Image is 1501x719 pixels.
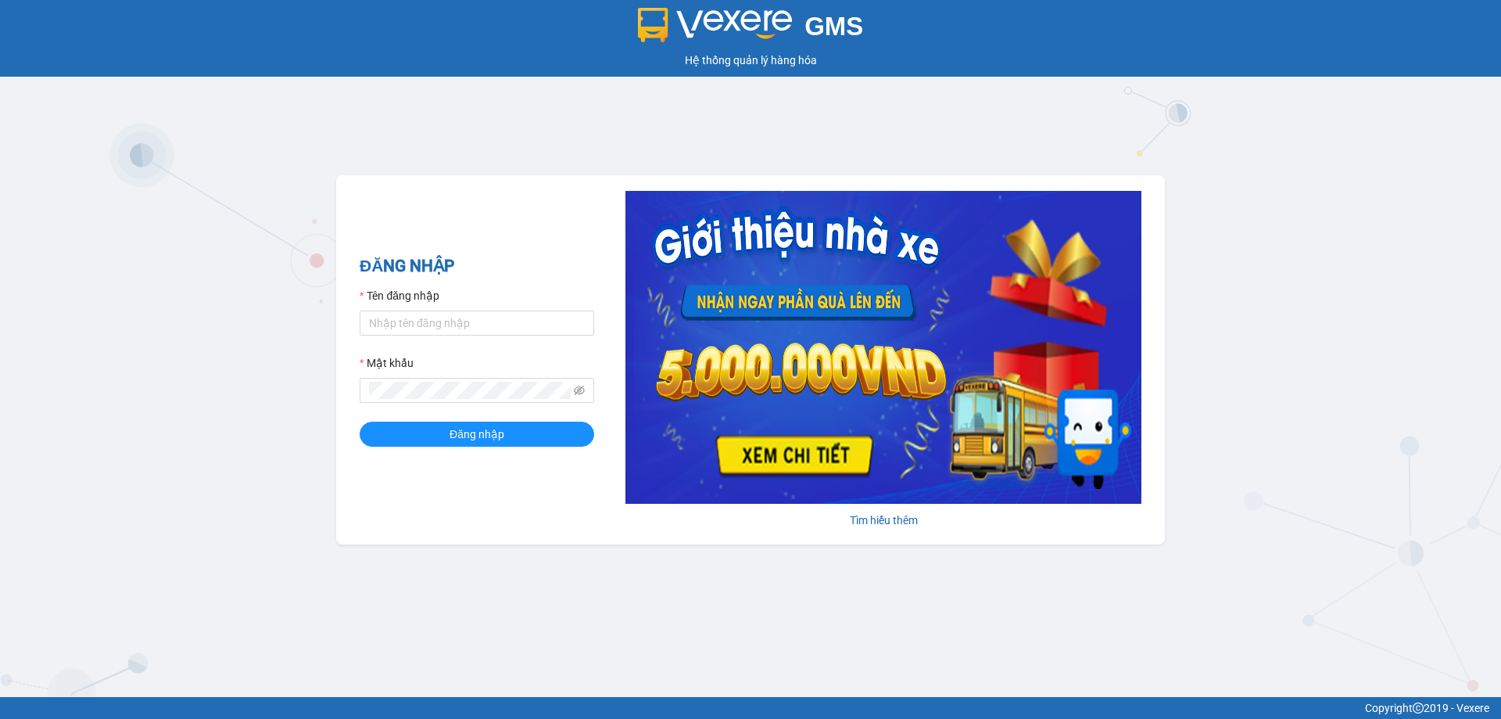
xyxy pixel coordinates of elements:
input: Tên đăng nhập [360,311,594,336]
label: Tên đăng nhập [360,287,439,304]
h2: ĐĂNG NHẬP [360,253,594,279]
span: copyright [1413,703,1424,714]
label: Mật khẩu [360,354,414,372]
span: Đăng nhập [450,426,504,443]
div: Tìm hiểu thêm [625,512,1141,529]
span: eye-invisible [574,385,585,396]
a: GMS [638,23,864,36]
div: Copyright 2019 - Vexere [12,699,1489,717]
img: logo 2 [638,8,793,42]
input: Mật khẩu [369,382,571,399]
span: GMS [804,12,863,41]
img: banner-0 [625,191,1141,504]
div: Hệ thống quản lý hàng hóa [4,52,1497,69]
button: Đăng nhập [360,422,594,447]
